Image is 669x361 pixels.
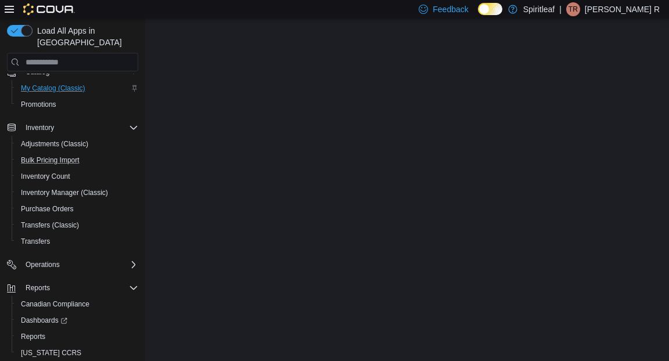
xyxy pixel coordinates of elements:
span: Inventory Manager (Classic) [16,186,138,200]
a: Transfers [16,234,55,248]
span: Transfers [21,237,50,246]
button: Inventory [21,121,59,135]
span: My Catalog (Classic) [16,81,138,95]
span: Inventory Count [16,169,138,183]
p: Spiritleaf [523,2,555,16]
a: Transfers (Classic) [16,218,84,232]
span: Reports [26,283,50,293]
a: Canadian Compliance [16,297,94,311]
span: Bulk Pricing Import [21,156,80,165]
button: Transfers (Classic) [12,217,143,233]
span: Operations [21,258,138,272]
span: My Catalog (Classic) [21,84,85,93]
span: Dashboards [21,316,67,325]
button: Canadian Compliance [12,296,143,312]
span: Transfers (Classic) [21,221,79,230]
span: Adjustments (Classic) [16,137,138,151]
a: Inventory Manager (Classic) [16,186,113,200]
a: Reports [16,330,50,344]
span: Promotions [16,98,138,111]
span: Purchase Orders [21,204,74,214]
span: Bulk Pricing Import [16,153,138,167]
input: Dark Mode [478,3,502,15]
button: My Catalog (Classic) [12,80,143,96]
span: Load All Apps in [GEOGRAPHIC_DATA] [33,25,138,48]
a: Purchase Orders [16,202,78,216]
a: Promotions [16,98,61,111]
span: Washington CCRS [16,346,138,360]
span: Purchase Orders [16,202,138,216]
button: Reports [21,281,55,295]
span: Inventory [21,121,138,135]
span: TR [569,2,578,16]
a: Dashboards [16,313,72,327]
span: Inventory [26,123,54,132]
a: [US_STATE] CCRS [16,346,86,360]
button: Operations [21,258,64,272]
button: Operations [2,257,143,273]
a: Bulk Pricing Import [16,153,84,167]
button: Promotions [12,96,143,113]
span: Canadian Compliance [21,299,89,309]
span: Dashboards [16,313,138,327]
a: Dashboards [12,312,143,328]
button: Reports [2,280,143,296]
button: Adjustments (Classic) [12,136,143,152]
a: My Catalog (Classic) [16,81,90,95]
span: Reports [16,330,138,344]
span: Promotions [21,100,56,109]
button: Reports [12,328,143,345]
span: Adjustments (Classic) [21,139,88,149]
button: Transfers [12,233,143,250]
span: Canadian Compliance [16,297,138,311]
button: Inventory Manager (Classic) [12,185,143,201]
img: Cova [23,3,75,15]
span: Transfers [16,234,138,248]
span: Feedback [433,3,468,15]
span: Operations [26,260,60,269]
span: Inventory Count [21,172,70,181]
a: Adjustments (Classic) [16,137,93,151]
span: Reports [21,332,45,341]
span: Inventory Manager (Classic) [21,188,108,197]
button: Inventory Count [12,168,143,185]
button: Inventory [2,120,143,136]
p: | [559,2,562,16]
span: Dark Mode [478,15,479,16]
button: Bulk Pricing Import [12,152,143,168]
a: Inventory Count [16,169,75,183]
span: Transfers (Classic) [16,218,138,232]
span: Reports [21,281,138,295]
button: Purchase Orders [12,201,143,217]
span: [US_STATE] CCRS [21,348,81,358]
button: [US_STATE] CCRS [12,345,143,361]
div: Trista R [566,2,580,16]
p: [PERSON_NAME] R [585,2,660,16]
